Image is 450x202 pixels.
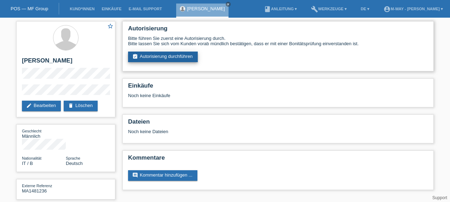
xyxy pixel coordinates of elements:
[22,128,66,139] div: Männlich
[226,2,231,7] a: close
[22,161,33,166] span: Italien / B / 16.10.1992
[187,6,225,11] a: [PERSON_NAME]
[128,82,428,93] h2: Einkäufe
[64,101,98,111] a: deleteLöschen
[432,195,447,200] a: Support
[22,156,41,160] span: Nationalität
[98,7,125,11] a: Einkäufe
[22,183,66,194] div: MA1481236
[22,57,110,68] h2: [PERSON_NAME]
[66,161,83,166] span: Deutsch
[107,23,114,30] a: star_border
[307,7,350,11] a: buildWerkzeuge ▾
[107,23,114,29] i: star_border
[11,6,48,11] a: POS — MF Group
[260,7,300,11] a: bookAnleitung ▾
[132,54,138,59] i: assignment_turned_in
[66,7,98,11] a: Kund*innen
[128,25,428,36] h2: Autorisierung
[22,101,61,111] a: editBearbeiten
[128,129,344,134] div: Noch keine Dateien
[125,7,166,11] a: E-Mail Support
[26,103,32,108] i: edit
[128,118,428,129] h2: Dateien
[66,156,80,160] span: Sprache
[128,52,198,62] a: assignment_turned_inAutorisierung durchführen
[132,172,138,178] i: comment
[226,2,230,6] i: close
[22,184,52,188] span: Externe Referenz
[128,170,197,181] a: commentKommentar hinzufügen ...
[264,6,271,13] i: book
[68,103,74,108] i: delete
[22,129,41,133] span: Geschlecht
[128,93,428,103] div: Noch keine Einkäufe
[128,36,428,46] div: Bitte führen Sie zuerst eine Autorisierung durch. Bitte lassen Sie sich vom Kunden vorab mündlich...
[357,7,373,11] a: DE ▾
[128,154,428,165] h2: Kommentare
[311,6,318,13] i: build
[383,6,391,13] i: account_circle
[380,7,446,11] a: account_circlem-way - [PERSON_NAME] ▾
